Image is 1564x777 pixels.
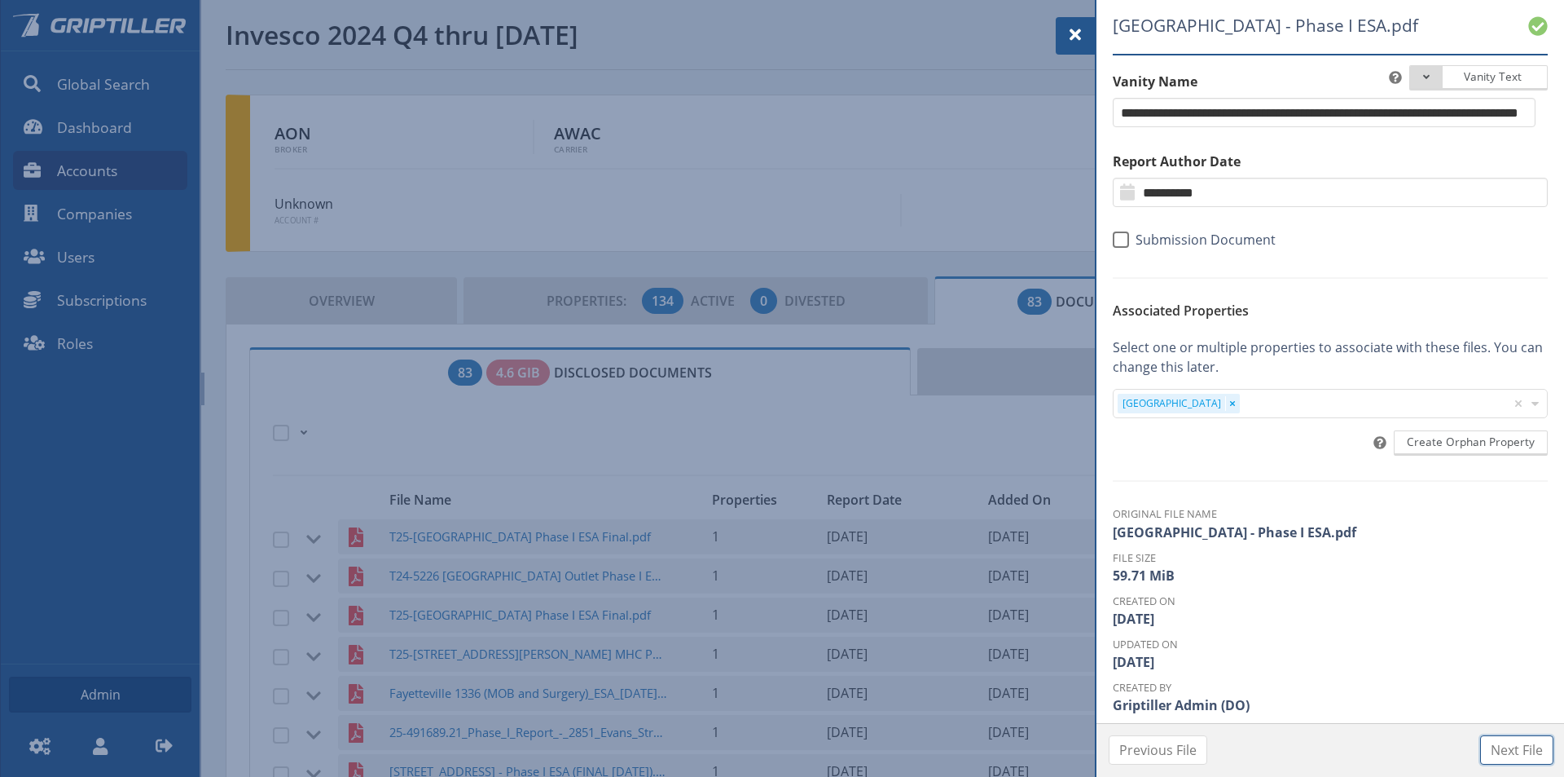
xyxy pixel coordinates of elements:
[1113,72,1548,91] label: Vanity Name
[1409,65,1548,91] button: Vanity Text
[1113,338,1548,377] p: Select one or multiple properties to associate with these files. You can change this later.
[1113,523,1548,542] dd: [GEOGRAPHIC_DATA] - Phase I ESA.pdf
[1407,434,1535,450] span: Create Orphan Property
[1444,68,1535,85] span: Vanity Text
[1122,396,1221,411] div: [GEOGRAPHIC_DATA]
[1109,735,1207,765] button: Previous File
[1113,550,1548,566] dt: File Size
[1491,740,1543,760] span: Next File
[1113,652,1548,672] dd: [DATE]
[1113,680,1548,695] dt: Created By
[1394,430,1548,456] button: Create Orphan Property
[1113,152,1548,171] label: Report Author Date
[1480,735,1553,765] button: Next File
[1113,609,1548,629] dd: [DATE]
[1113,566,1548,585] dd: 59.71 MiB
[1113,13,1472,38] span: [GEOGRAPHIC_DATA] - Phase I ESA.pdf
[1113,506,1548,522] dt: Original File Name
[1119,740,1197,760] span: Previous File
[1113,695,1548,715] dd: Griptiller Admin (DO)
[1129,232,1276,248] span: Submission Document
[1113,637,1548,652] dt: Updated On
[1113,303,1548,318] h6: Associated Properties
[1113,594,1548,609] dt: Created On
[1510,390,1527,417] div: Clear all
